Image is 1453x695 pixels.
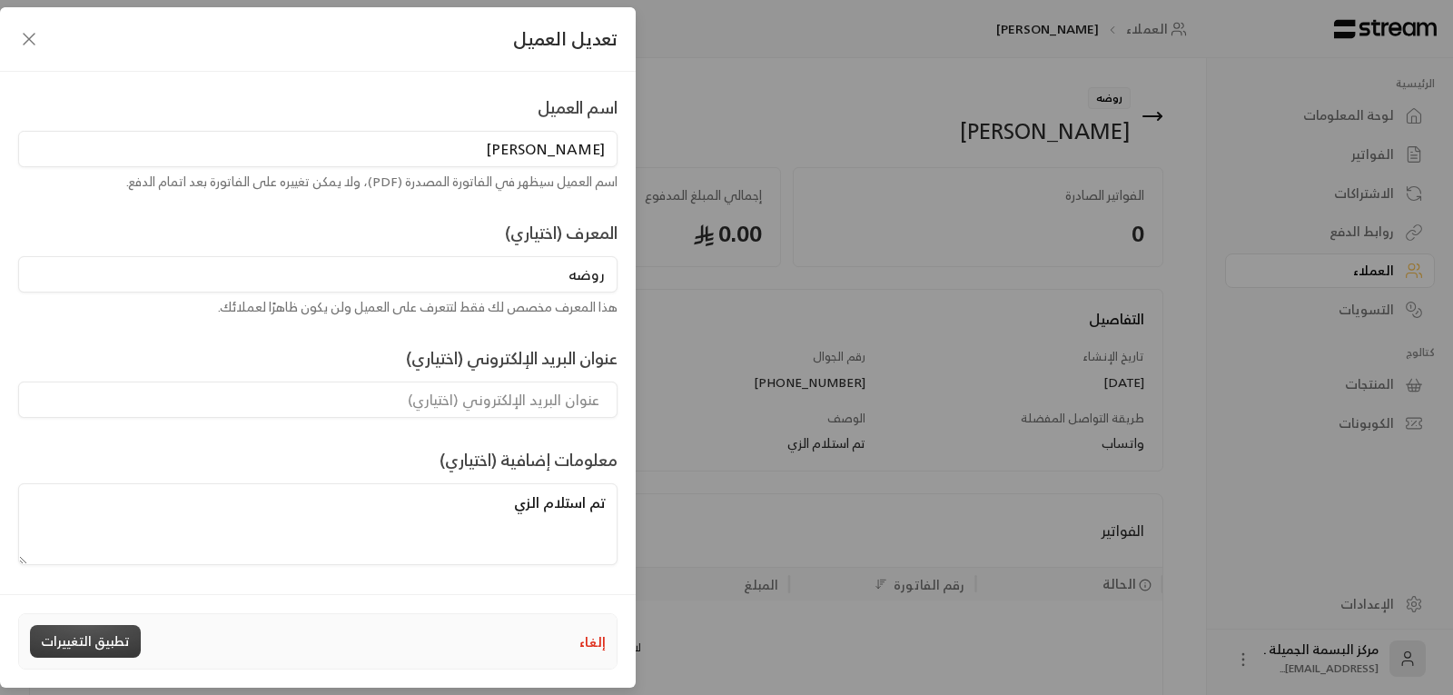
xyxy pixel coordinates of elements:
input: المعرف (اختياري) [18,256,618,293]
label: اسم العميل [538,94,618,120]
span: تعديل العميل [513,25,618,53]
textarea: تم استلام الزي [18,483,618,565]
label: المعرف (اختياري) [505,220,618,245]
button: تطبيق التغييرات [30,625,141,658]
input: اسم العميل [18,131,618,167]
div: هذا المعرف مخصص لك فقط لتتعرف على العميل ولن يكون ظاهرًا لعملائك. [18,298,618,316]
button: إلغاء [579,632,606,651]
label: معلومات إضافية (اختياري) [440,447,618,472]
input: عنوان البريد الإلكتروني (اختياري) [18,382,618,418]
div: اسم العميل سيظهر في الفاتورة المصدرة (PDF)، ولا يمكن تغييره على الفاتورة بعد اتمام الدفع. [18,173,618,191]
label: عنوان البريد الإلكتروني (اختياري) [406,345,618,371]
